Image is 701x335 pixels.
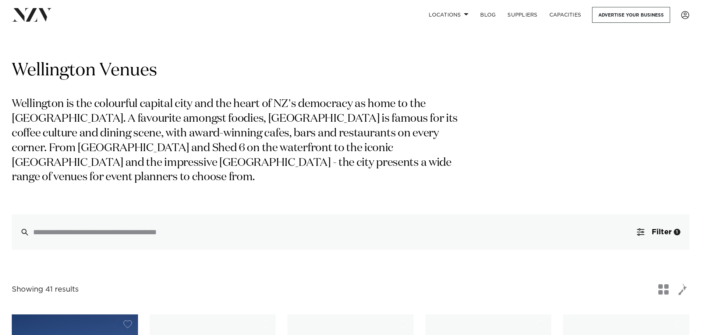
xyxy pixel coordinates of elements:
[544,7,587,23] a: Capacities
[674,229,680,235] div: 1
[474,7,502,23] a: BLOG
[592,7,670,23] a: Advertise your business
[628,214,689,250] button: Filter1
[12,284,79,295] div: Showing 41 results
[502,7,543,23] a: SUPPLIERS
[12,59,689,82] h1: Wellington Venues
[12,8,52,21] img: nzv-logo.png
[652,228,672,236] span: Filter
[12,97,467,185] p: Wellington is the colourful capital city and the heart of NZ's democracy as home to the [GEOGRAPH...
[423,7,474,23] a: Locations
